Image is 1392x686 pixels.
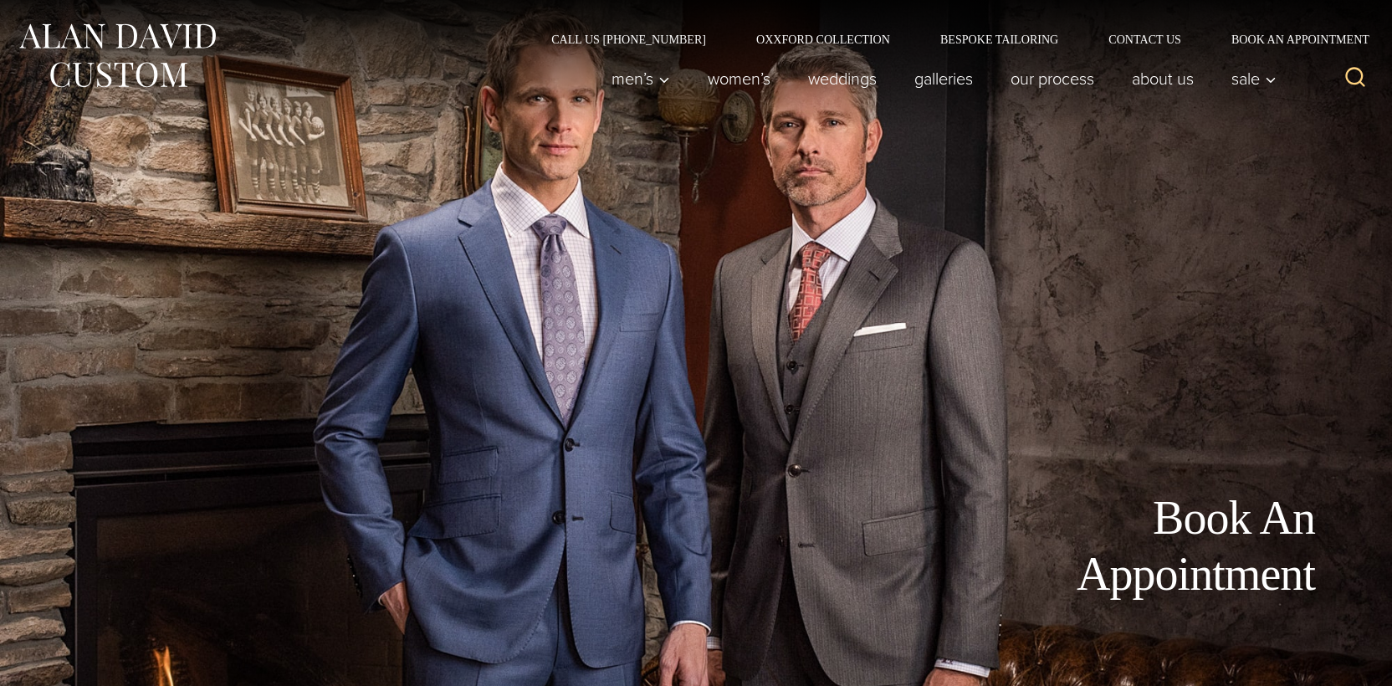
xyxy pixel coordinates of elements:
a: About Us [1113,62,1213,95]
a: Women’s [689,62,790,95]
a: Contact Us [1083,33,1206,45]
img: Alan David Custom [17,18,217,93]
a: Call Us [PHONE_NUMBER] [526,33,731,45]
a: Bespoke Tailoring [915,33,1083,45]
button: View Search Form [1335,59,1375,99]
nav: Primary Navigation [593,62,1286,95]
a: weddings [790,62,896,95]
a: Oxxford Collection [731,33,915,45]
span: Sale [1231,70,1277,87]
a: Book an Appointment [1206,33,1375,45]
a: Our Process [992,62,1113,95]
h1: Book An Appointment [939,490,1315,602]
nav: Secondary Navigation [526,33,1375,45]
a: Galleries [896,62,992,95]
span: Men’s [612,70,670,87]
